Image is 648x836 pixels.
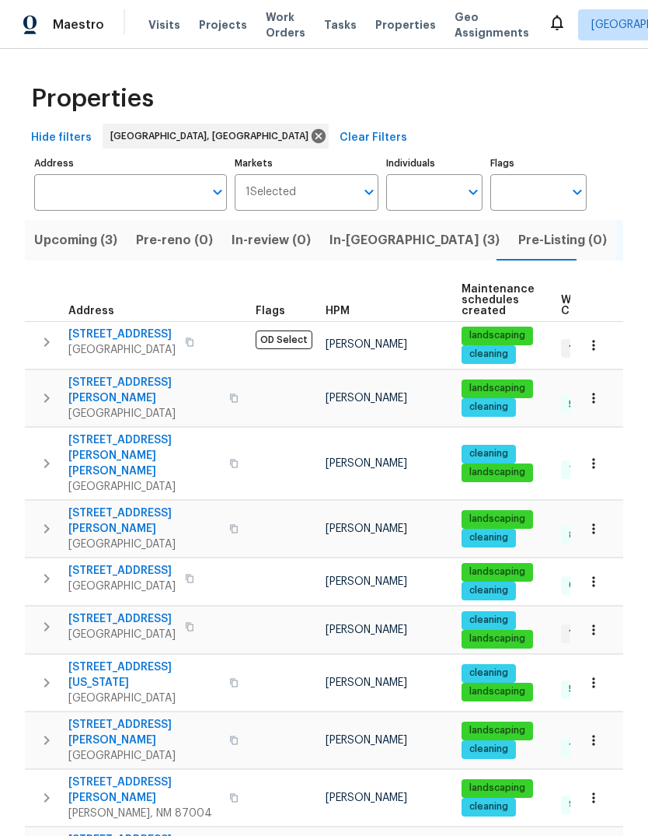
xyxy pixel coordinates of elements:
span: cleaning [463,743,514,756]
span: Visits [148,17,180,33]
span: [GEOGRAPHIC_DATA] [68,406,220,421]
span: Projects [199,17,247,33]
span: cleaning [463,447,514,460]
label: Markets [235,159,379,168]
span: HPM [326,306,350,317]
span: 9 Done [563,798,608,811]
span: [GEOGRAPHIC_DATA] [68,748,220,764]
span: [STREET_ADDRESS] [68,563,176,579]
span: cleaning [463,348,514,361]
span: [PERSON_NAME] [326,458,407,469]
span: 5 Done [563,683,607,696]
span: cleaning [463,531,514,544]
span: Address [68,306,114,317]
span: cleaning [463,666,514,680]
span: landscaping [463,685,531,698]
span: [STREET_ADDRESS][US_STATE] [68,659,220,691]
span: 1 Selected [246,186,296,199]
span: Properties [31,91,154,107]
span: [GEOGRAPHIC_DATA] [68,479,220,495]
span: 7 Done [563,463,608,477]
span: [STREET_ADDRESS][PERSON_NAME] [68,717,220,748]
span: 10 Done [563,740,612,754]
span: 1 WIP [563,342,597,355]
span: landscaping [463,782,531,795]
span: 8 Done [563,529,608,542]
span: [GEOGRAPHIC_DATA] [68,579,176,594]
span: [PERSON_NAME] [326,523,407,534]
button: Open [462,181,484,203]
span: Maintenance schedules created [462,284,535,317]
span: [STREET_ADDRESS] [68,611,176,627]
span: cleaning [463,614,514,627]
span: Pre-reno (0) [136,229,213,251]
span: [GEOGRAPHIC_DATA] [68,537,220,552]
span: [GEOGRAPHIC_DATA] [68,342,176,358]
span: [PERSON_NAME] [326,576,407,587]
span: Geo Assignments [455,9,529,40]
span: Work Orders [266,9,305,40]
span: In-review (0) [232,229,311,251]
span: [PERSON_NAME] [326,677,407,688]
span: OD Select [256,331,312,349]
span: landscaping [463,466,531,479]
label: Flags [490,159,587,168]
span: [PERSON_NAME] [326,792,407,803]
span: landscaping [463,512,531,526]
span: [STREET_ADDRESS][PERSON_NAME] [68,375,220,406]
span: [PERSON_NAME] [326,339,407,350]
span: landscaping [463,724,531,737]
span: cleaning [463,401,514,414]
span: [PERSON_NAME] [326,393,407,404]
span: [GEOGRAPHIC_DATA], [GEOGRAPHIC_DATA] [110,128,315,144]
span: [PERSON_NAME] [326,624,407,635]
span: Maestro [53,17,104,33]
span: [GEOGRAPHIC_DATA] [68,627,176,642]
button: Hide filters [25,124,98,152]
button: Clear Filters [333,124,413,152]
span: cleaning [463,800,514,813]
div: [GEOGRAPHIC_DATA], [GEOGRAPHIC_DATA] [103,124,329,149]
span: 1 WIP [563,627,597,640]
button: Open [566,181,588,203]
label: Address [34,159,227,168]
button: Open [358,181,380,203]
span: 5 Done [563,398,607,411]
span: In-[GEOGRAPHIC_DATA] (3) [329,229,500,251]
span: landscaping [463,329,531,342]
span: [STREET_ADDRESS] [68,327,176,342]
span: Properties [375,17,436,33]
span: [GEOGRAPHIC_DATA] [68,691,220,706]
span: cleaning [463,584,514,597]
span: Pre-Listing (0) [518,229,607,251]
span: Clear Filters [340,128,407,148]
span: Tasks [324,19,357,30]
span: Flags [256,306,285,317]
span: [STREET_ADDRESS][PERSON_NAME][PERSON_NAME] [68,432,220,479]
button: Open [207,181,228,203]
span: Hide filters [31,128,92,148]
span: landscaping [463,632,531,645]
span: landscaping [463,382,531,395]
span: [PERSON_NAME] [326,735,407,746]
label: Individuals [386,159,483,168]
span: Upcoming (3) [34,229,117,251]
span: [STREET_ADDRESS][PERSON_NAME] [68,505,220,537]
span: landscaping [463,565,531,579]
span: [STREET_ADDRESS][PERSON_NAME] [68,775,220,806]
span: 6 Done [563,579,608,592]
span: [PERSON_NAME], NM 87004 [68,806,220,821]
